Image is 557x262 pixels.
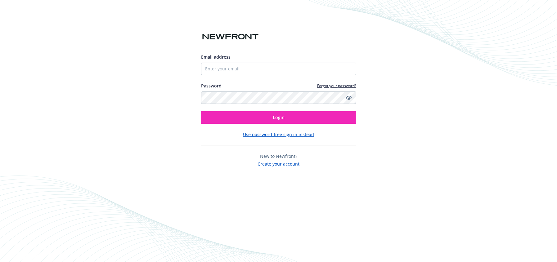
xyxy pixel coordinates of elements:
a: Forgot your password? [317,83,356,88]
button: Create your account [258,159,299,167]
input: Enter your password [201,91,356,104]
label: Password [201,82,222,89]
span: Email address [201,54,231,60]
span: Login [273,114,285,120]
a: Show password [345,94,353,101]
span: New to Newfront? [260,153,297,159]
button: Use password-free sign in instead [243,131,314,138]
button: Login [201,111,356,124]
input: Enter your email [201,63,356,75]
img: Newfront logo [201,31,260,42]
